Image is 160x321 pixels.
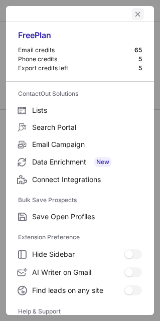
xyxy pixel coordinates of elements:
label: Help & Support [18,303,142,319]
div: Email credits [18,46,134,54]
label: Data Enrichment New [6,153,154,171]
span: Data Enrichment [32,157,142,167]
span: New [94,157,111,167]
span: Search Portal [32,123,142,132]
div: Phone credits [18,55,138,63]
div: 5 [138,64,142,72]
div: 5 [138,55,142,63]
span: Hide Sidebar [32,250,124,259]
span: Connect Integrations [32,175,142,184]
button: left-button [132,8,144,20]
span: Lists [32,106,142,115]
label: Save Open Profiles [6,208,154,225]
span: Email Campaign [32,140,142,149]
span: Save Open Profiles [32,212,142,221]
button: right-button [16,9,26,19]
label: Extension Preference [18,229,142,245]
label: Hide Sidebar [6,245,154,263]
label: Lists [6,102,154,119]
span: Find leads on any site [32,286,124,295]
label: Search Portal [6,119,154,136]
div: Export credits left [18,64,138,72]
div: Free Plan [18,30,142,46]
label: Bulk Save Prospects [18,192,142,208]
div: 65 [134,46,142,54]
label: Find leads on any site [6,281,154,299]
label: AI Writer on Gmail [6,263,154,281]
label: Connect Integrations [6,171,154,188]
label: ContactOut Solutions [18,86,142,102]
label: Email Campaign [6,136,154,153]
span: AI Writer on Gmail [32,268,124,277]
